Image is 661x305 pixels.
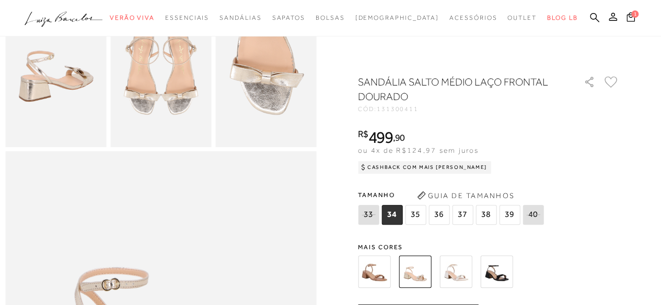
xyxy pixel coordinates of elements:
button: 1 [623,11,638,26]
i: R$ [358,129,368,139]
img: SANDÁLIA SALTO MÉDIO LAÇO FRONTAL PRETO [480,255,513,288]
a: noSubCategoriesText [507,8,537,28]
span: ou 4x de R$124,97 sem juros [358,146,479,154]
a: noSubCategoriesText [272,8,305,28]
span: Acessórios [449,14,497,21]
span: 37 [452,205,473,225]
span: Mais cores [358,244,619,250]
span: 38 [476,205,496,225]
a: noSubCategoriesText [110,8,155,28]
img: SANDÁLIA SALTO MÉDIO LAÇO FRONTAL BEGE [358,255,390,288]
span: 499 [368,128,393,147]
button: Guia de Tamanhos [413,187,518,204]
a: noSubCategoriesText [316,8,345,28]
a: noSubCategoriesText [355,8,439,28]
span: 35 [405,205,426,225]
a: noSubCategoriesText [219,8,261,28]
h1: SANDÁLIA SALTO MÉDIO LAÇO FRONTAL DOURADO [358,75,554,104]
span: [DEMOGRAPHIC_DATA] [355,14,439,21]
span: 1 [631,10,639,18]
a: noSubCategoriesText [449,8,497,28]
a: noSubCategoriesText [165,8,209,28]
span: 39 [499,205,520,225]
span: 33 [358,205,379,225]
img: SANDÁLIA SALTO MÉDIO LAÇO FRONTAL OFF WHITE [439,255,472,288]
span: Bolsas [316,14,345,21]
span: Verão Viva [110,14,155,21]
a: BLOG LB [547,8,577,28]
span: Outlet [507,14,537,21]
span: Sapatos [272,14,305,21]
span: 36 [428,205,449,225]
span: Sandálias [219,14,261,21]
span: Essenciais [165,14,209,21]
span: 40 [523,205,543,225]
i: , [393,133,405,142]
span: 34 [381,205,402,225]
img: SANDÁLIA SALTO MÉDIO LAÇO FRONTAL DOURADO [399,255,431,288]
span: Tamanho [358,187,546,203]
div: CÓD: [358,106,567,112]
span: 131300411 [377,105,419,113]
div: Cashback com Mais [PERSON_NAME] [358,161,491,174]
span: BLOG LB [547,14,577,21]
span: 90 [395,132,405,143]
